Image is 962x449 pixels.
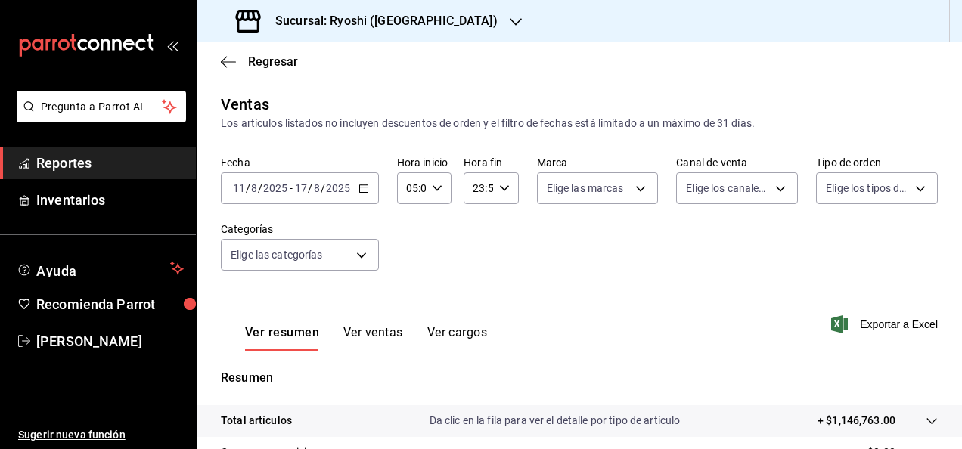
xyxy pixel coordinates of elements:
span: Elige los canales de venta [686,181,770,196]
label: Hora inicio [397,157,452,168]
span: [PERSON_NAME] [36,331,184,351]
button: Pregunta a Parrot AI [17,91,186,122]
span: / [258,182,262,194]
p: Resumen [221,369,938,387]
button: Regresar [221,54,298,69]
button: Ver resumen [245,325,319,351]
label: Hora fin [464,157,518,168]
div: Los artículos listados no incluyen descuentos de orden y el filtro de fechas está limitado a un m... [221,116,938,132]
span: Sugerir nueva función [18,427,184,443]
input: -- [232,182,246,194]
p: Total artículos [221,413,292,429]
p: + $1,146,763.00 [818,413,895,429]
input: ---- [325,182,351,194]
span: Inventarios [36,190,184,210]
label: Categorías [221,224,379,234]
span: Regresar [248,54,298,69]
span: Pregunta a Parrot AI [41,99,163,115]
div: navigation tabs [245,325,487,351]
div: Ventas [221,93,269,116]
span: / [308,182,312,194]
label: Tipo de orden [816,157,938,168]
label: Marca [537,157,659,168]
span: Recomienda Parrot [36,294,184,314]
a: Pregunta a Parrot AI [11,110,186,125]
span: / [321,182,325,194]
input: ---- [262,182,288,194]
h3: Sucursal: Ryoshi ([GEOGRAPHIC_DATA]) [263,12,498,30]
span: Elige los tipos de orden [826,181,910,196]
input: -- [313,182,321,194]
button: Ver cargos [427,325,488,351]
span: - [290,182,293,194]
label: Canal de venta [676,157,798,168]
button: Ver ventas [343,325,403,351]
span: / [246,182,250,194]
span: Elige las categorías [231,247,323,262]
button: open_drawer_menu [166,39,178,51]
span: Reportes [36,153,184,173]
span: Elige las marcas [547,181,624,196]
button: Exportar a Excel [834,315,938,333]
p: Da clic en la fila para ver el detalle por tipo de artículo [430,413,681,429]
label: Fecha [221,157,379,168]
input: -- [250,182,258,194]
input: -- [294,182,308,194]
span: Ayuda [36,259,164,277]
